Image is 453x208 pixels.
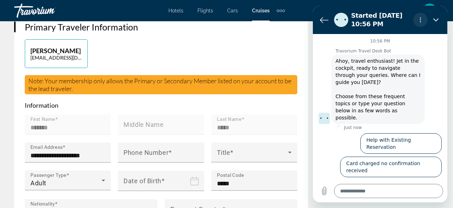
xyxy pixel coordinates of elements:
mat-label: Email Address [30,145,63,150]
mat-label: Phone Number [124,149,168,156]
a: Hotels [168,8,183,13]
span: Primary Traveler Information [25,22,138,32]
mat-label: Title [217,149,230,156]
a: Cruises [252,8,270,13]
mat-label: Middle Name [124,121,164,128]
iframe: Messaging window [313,6,447,202]
button: User Menu [420,3,439,18]
mat-label: First Name [30,117,55,122]
p: [PERSON_NAME] [30,47,82,55]
p: Information [25,101,297,109]
span: Adult [30,179,46,187]
button: [PERSON_NAME][EMAIL_ADDRESS][DOMAIN_NAME] [25,39,88,68]
button: Extra navigation items [277,5,285,16]
a: Cars [227,8,238,13]
a: Travorium [14,1,85,20]
p: [EMAIL_ADDRESS][DOMAIN_NAME] [30,55,82,61]
mat-label: Nationality [30,201,55,207]
mat-label: Last Name [217,117,242,122]
button: Date of birth [118,170,204,199]
mat-label: Passenger Type [30,173,67,178]
span: Note: Your membership only allows the Primary or Secondary Member listed on your account to be th... [28,77,291,92]
mat-label: Postal Code [217,173,244,178]
a: Flights [197,8,213,13]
